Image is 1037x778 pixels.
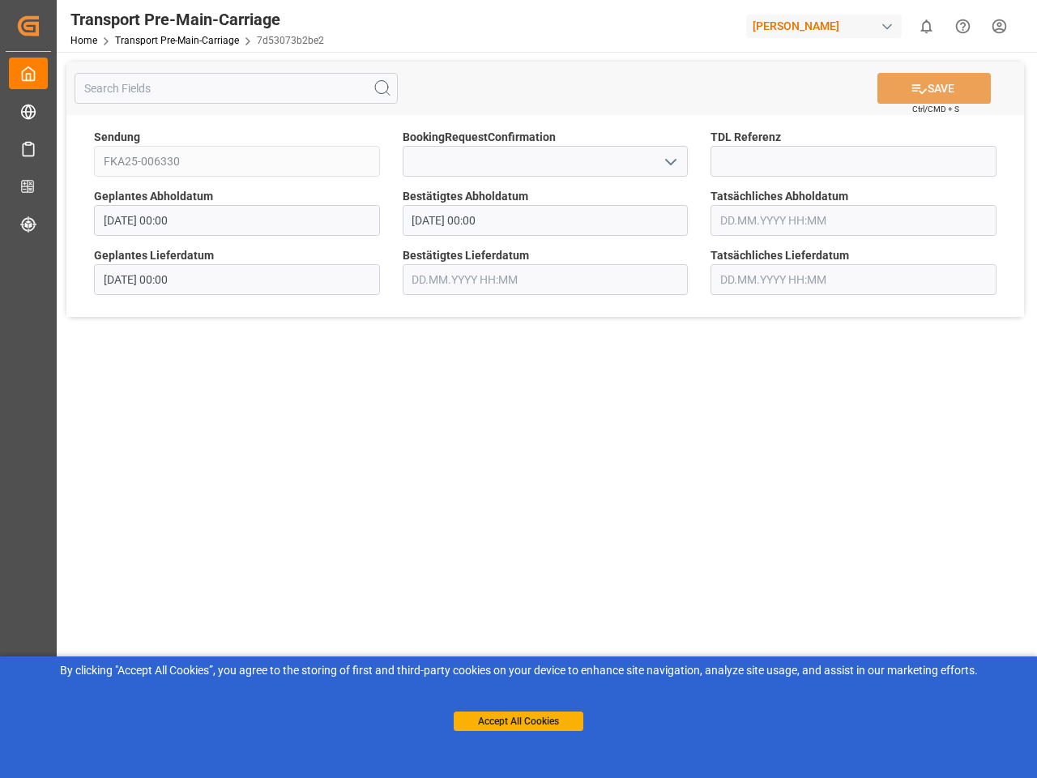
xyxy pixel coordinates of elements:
input: Search Fields [75,73,398,104]
button: Help Center [945,8,981,45]
button: show 0 new notifications [908,8,945,45]
input: DD.MM.YYYY HH:MM [711,264,996,295]
input: DD.MM.YYYY HH:MM [94,205,380,236]
span: Ctrl/CMD + S [912,103,959,115]
span: Geplantes Lieferdatum [94,247,214,264]
div: Transport Pre-Main-Carriage [70,7,324,32]
span: BookingRequestConfirmation [403,129,556,146]
span: Bestätigtes Lieferdatum [403,247,529,264]
a: Home [70,35,97,46]
input: DD.MM.YYYY HH:MM [403,205,689,236]
button: SAVE [877,73,991,104]
span: Tatsächliches Lieferdatum [711,247,849,264]
button: Accept All Cookies [454,712,583,731]
input: DD.MM.YYYY HH:MM [403,264,689,295]
span: Tatsächliches Abholdatum [711,188,848,205]
button: [PERSON_NAME] [746,11,908,41]
span: Bestätigtes Abholdatum [403,188,528,205]
span: Sendung [94,129,140,146]
div: [PERSON_NAME] [746,15,902,38]
input: DD.MM.YYYY HH:MM [711,205,996,236]
span: TDL Referenz [711,129,781,146]
div: By clicking "Accept All Cookies”, you agree to the storing of first and third-party cookies on yo... [11,662,1026,679]
a: Transport Pre-Main-Carriage [115,35,239,46]
span: Geplantes Abholdatum [94,188,213,205]
input: DD.MM.YYYY HH:MM [94,264,380,295]
button: open menu [658,149,682,174]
